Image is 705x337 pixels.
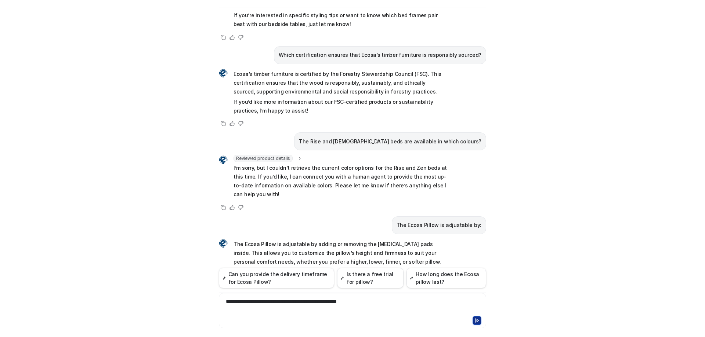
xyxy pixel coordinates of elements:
[234,164,448,199] p: I’m sorry, but I couldn’t retrieve the current color options for the Rise and Zen beds at this ti...
[234,155,293,162] span: Reviewed product details
[219,239,228,248] img: Widget
[299,137,481,146] p: The Rise and [DEMOGRAPHIC_DATA] beds are available in which colours?
[337,268,404,288] button: Is there a free trial for pillow?
[397,221,481,230] p: The Ecosa Pillow is adjustable by:
[234,98,448,115] p: If you’d like more information about our FSC-certified products or sustainability practices, I’m ...
[219,69,228,78] img: Widget
[234,11,448,29] p: If you’re interested in specific styling tips or want to know which bed frames pair best with our...
[234,240,448,266] p: The Ecosa Pillow is adjustable by adding or removing the [MEDICAL_DATA] pads inside. This allows ...
[219,268,334,288] button: Can you provide the delivery timeframe for Ecosa Pillow?
[234,70,448,96] p: Ecosa’s timber furniture is certified by the Forestry Stewardship Council (FSC). This certificati...
[406,268,486,288] button: How long does the Ecosa pillow last?
[219,155,228,164] img: Widget
[279,51,481,59] p: Which certification ensures that Ecosa’s timber furniture is responsibly sourced?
